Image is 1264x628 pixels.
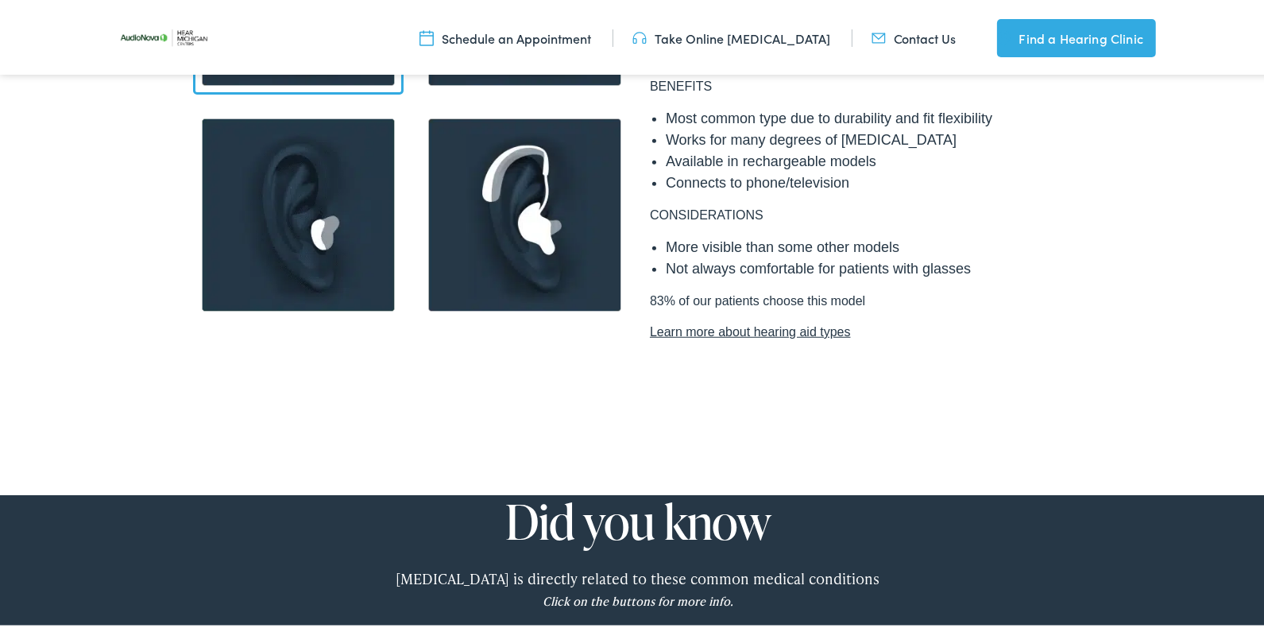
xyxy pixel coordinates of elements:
a: Schedule an Appointment [419,26,591,44]
li: Most common type due to durability and fit flexibility [666,105,1079,126]
img: utility icon [872,26,886,44]
img: utility icon [632,26,647,44]
p: BENEFITS [650,74,1079,93]
h2: Did you know [197,492,1079,545]
li: Available in rechargeable models [666,148,1079,169]
a: Take Online [MEDICAL_DATA] [632,26,830,44]
li: Works for many degrees of [MEDICAL_DATA] [666,126,1079,148]
a: Learn more about hearing aid types [650,320,1079,339]
a: Find a Hearing Clinic [997,16,1156,54]
a: Contact Us [872,26,957,44]
img: utility icon [419,26,434,44]
p: [MEDICAL_DATA] is directly related to these common medical conditions [197,564,1079,609]
li: Connects to phone/television [666,169,1079,191]
li: Not always comfortable for patients with glasses [666,255,1079,277]
p: CONSIDERATIONS [650,203,1079,222]
li: More visible than some other models [666,234,1079,255]
p: 83% of our patients choose this model [650,289,1079,339]
em: Click on the buttons for more info. [543,590,733,606]
img: utility icon [997,25,1011,45]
